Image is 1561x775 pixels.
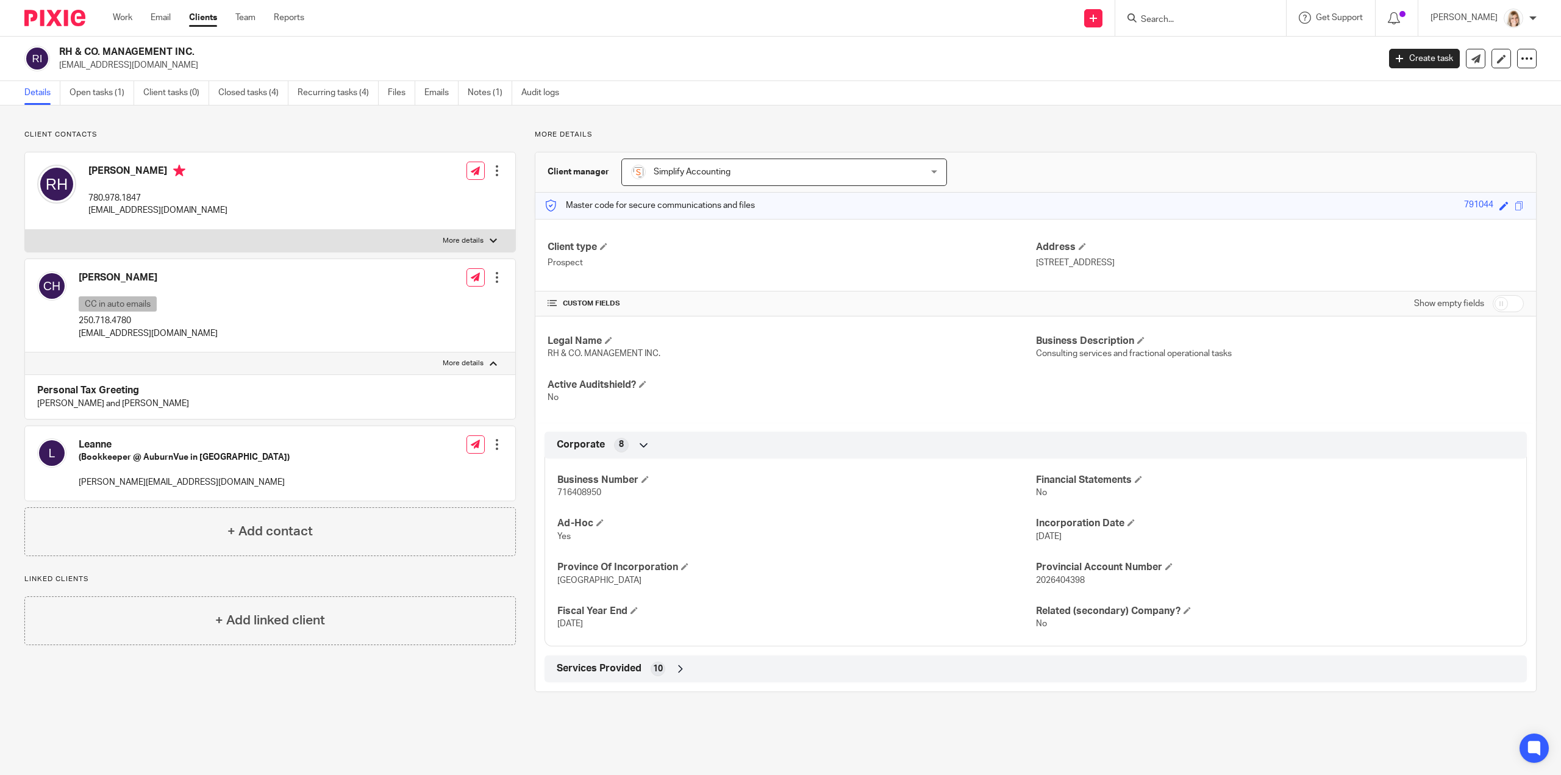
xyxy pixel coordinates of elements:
a: Email [151,12,171,24]
p: [EMAIL_ADDRESS][DOMAIN_NAME] [88,204,227,216]
span: [DATE] [557,620,583,628]
h5: (Bookkeeper @ AuburnVue in [GEOGRAPHIC_DATA]) [79,451,290,463]
h3: Client manager [548,166,609,178]
p: Master code for secure communications and files [545,199,755,212]
h4: Address [1036,241,1524,254]
p: [STREET_ADDRESS] [1036,257,1524,269]
img: Screenshot%202023-11-29%20141159.png [631,165,646,179]
span: [DATE] [1036,532,1062,541]
p: 780.978.1847 [88,192,227,204]
p: CC in auto emails [79,296,157,312]
h4: Province Of Incorporation [557,561,1035,574]
span: No [548,393,559,402]
p: Linked clients [24,574,516,584]
h4: Related (secondary) Company? [1036,605,1514,618]
h4: + Add linked client [215,611,325,630]
h4: Provincial Account Number [1036,561,1514,574]
a: Closed tasks (4) [218,81,288,105]
img: Pixie [24,10,85,26]
a: Files [388,81,415,105]
a: Emails [424,81,459,105]
span: 8 [619,438,624,451]
p: More details [443,236,484,246]
h4: Ad-Hoc [557,517,1035,530]
span: Get Support [1316,13,1363,22]
img: svg%3E [37,165,76,204]
p: Prospect [548,257,1035,269]
img: svg%3E [37,438,66,468]
span: Services Provided [557,662,641,675]
div: 791044 [1464,199,1493,213]
p: Client contacts [24,130,516,140]
h4: Business Number [557,474,1035,487]
span: [GEOGRAPHIC_DATA] [557,576,641,585]
h4: Active Auditshield? [548,379,1035,391]
p: [PERSON_NAME] and [PERSON_NAME] [37,398,503,410]
h4: Leanne [79,438,290,451]
h4: Business Description [1036,335,1524,348]
span: No [1036,620,1047,628]
p: [PERSON_NAME] [1431,12,1498,24]
span: Simplify Accounting [654,168,730,176]
p: More details [535,130,1537,140]
a: Notes (1) [468,81,512,105]
a: Team [235,12,255,24]
a: Create task [1389,49,1460,68]
i: Primary [173,165,185,177]
span: Corporate [557,438,605,451]
p: [EMAIL_ADDRESS][DOMAIN_NAME] [59,59,1371,71]
h4: Fiscal Year End [557,605,1035,618]
span: 2026404398 [1036,576,1085,585]
a: Clients [189,12,217,24]
label: Show empty fields [1414,298,1484,310]
a: Details [24,81,60,105]
h4: Incorporation Date [1036,517,1514,530]
h2: RH & CO. MANAGEMENT INC. [59,46,1109,59]
a: Work [113,12,132,24]
p: More details [443,359,484,368]
img: svg%3E [37,271,66,301]
img: svg%3E [24,46,50,71]
h4: Client type [548,241,1035,254]
span: Yes [557,532,571,541]
a: Client tasks (0) [143,81,209,105]
span: 10 [653,663,663,675]
a: Reports [274,12,304,24]
span: RH & CO. MANAGEMENT INC. [548,349,660,358]
h4: CUSTOM FIELDS [548,299,1035,309]
p: 250.718.4780 [79,315,218,327]
h4: Financial Statements [1036,474,1514,487]
p: [PERSON_NAME][EMAIL_ADDRESS][DOMAIN_NAME] [79,476,290,488]
span: Consulting services and fractional operational tasks [1036,349,1232,358]
img: Tayler%20Headshot%20Compressed%20Resized%202.jpg [1504,9,1523,28]
h4: [PERSON_NAME] [79,271,218,284]
h4: [PERSON_NAME] [88,165,227,180]
h4: Legal Name [548,335,1035,348]
a: Open tasks (1) [70,81,134,105]
p: [EMAIL_ADDRESS][DOMAIN_NAME] [79,327,218,340]
a: Audit logs [521,81,568,105]
a: Recurring tasks (4) [298,81,379,105]
h4: + Add contact [227,522,313,541]
span: 716408950 [557,488,601,497]
span: No [1036,488,1047,497]
input: Search [1140,15,1249,26]
h4: Personal Tax Greeting [37,384,503,397]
